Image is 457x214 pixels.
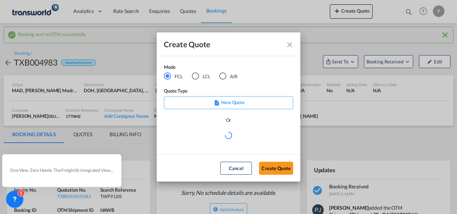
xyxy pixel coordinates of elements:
md-radio-button: LCL [192,72,211,80]
md-dialog: Create QuoteModeFCL LCLAIR ... [157,32,300,182]
button: Cancel [220,162,252,175]
md-icon: Close dialog [285,40,294,49]
div: Mode [164,63,246,72]
div: New Quote [164,96,293,109]
button: Close dialog [282,37,295,50]
md-radio-button: FCL [164,72,183,80]
button: Create Quote [259,162,293,175]
div: Or [226,116,231,124]
div: Quote Type [164,87,293,96]
div: Create Quote [164,40,280,49]
md-radio-button: AIR [219,72,237,80]
p: New Quote [166,99,291,106]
